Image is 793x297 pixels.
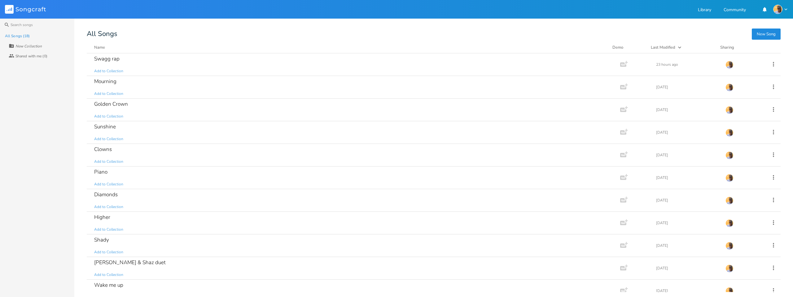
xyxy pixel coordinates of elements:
[656,289,718,293] div: [DATE]
[94,147,112,152] div: Clowns
[698,8,711,13] a: Library
[725,61,734,69] img: Shaza Musician
[94,69,123,74] span: Add to Collection
[87,31,781,37] div: All Songs
[724,8,746,13] a: Community
[752,29,781,40] button: New Song
[725,174,734,182] img: Shaza Musician
[94,237,109,242] div: Shady
[94,136,123,142] span: Add to Collection
[94,79,116,84] div: Mourning
[94,182,123,187] span: Add to Collection
[94,159,123,164] span: Add to Collection
[651,44,713,51] button: Last Modified
[15,44,42,48] div: New Collection
[656,63,718,66] div: 23 hours ago
[725,287,734,295] img: Shaza Musician
[94,91,123,96] span: Add to Collection
[651,45,675,50] div: Last Modified
[94,101,128,107] div: Golden Crown
[656,176,718,180] div: [DATE]
[656,244,718,247] div: [DATE]
[94,250,123,255] span: Add to Collection
[94,272,123,277] span: Add to Collection
[725,219,734,227] img: Shaza Musician
[725,197,734,205] img: Shaza Musician
[656,221,718,225] div: [DATE]
[725,83,734,91] img: Shaza Musician
[94,169,107,175] div: Piano
[94,260,166,265] div: [PERSON_NAME] & Shaz duet
[94,114,123,119] span: Add to Collection
[94,204,123,210] span: Add to Collection
[5,34,30,38] div: All Songs (18)
[725,106,734,114] img: Shaza Musician
[656,85,718,89] div: [DATE]
[94,44,605,51] button: Name
[725,129,734,137] img: Shaza Musician
[15,54,47,58] div: Shared with me (0)
[94,215,110,220] div: Higher
[725,242,734,250] img: Shaza Musician
[656,198,718,202] div: [DATE]
[725,264,734,273] img: Shaza Musician
[94,124,116,129] div: Sunshine
[94,227,123,232] span: Add to Collection
[94,56,120,61] div: Swagg rap
[656,131,718,134] div: [DATE]
[94,282,123,288] div: Wake me up
[773,5,782,14] img: Shaza Musician
[612,44,643,51] div: Demo
[656,108,718,112] div: [DATE]
[94,192,118,197] div: Diamonds
[725,151,734,159] img: Shaza Musician
[94,45,105,50] div: Name
[656,266,718,270] div: [DATE]
[656,153,718,157] div: [DATE]
[720,44,757,51] div: Sharing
